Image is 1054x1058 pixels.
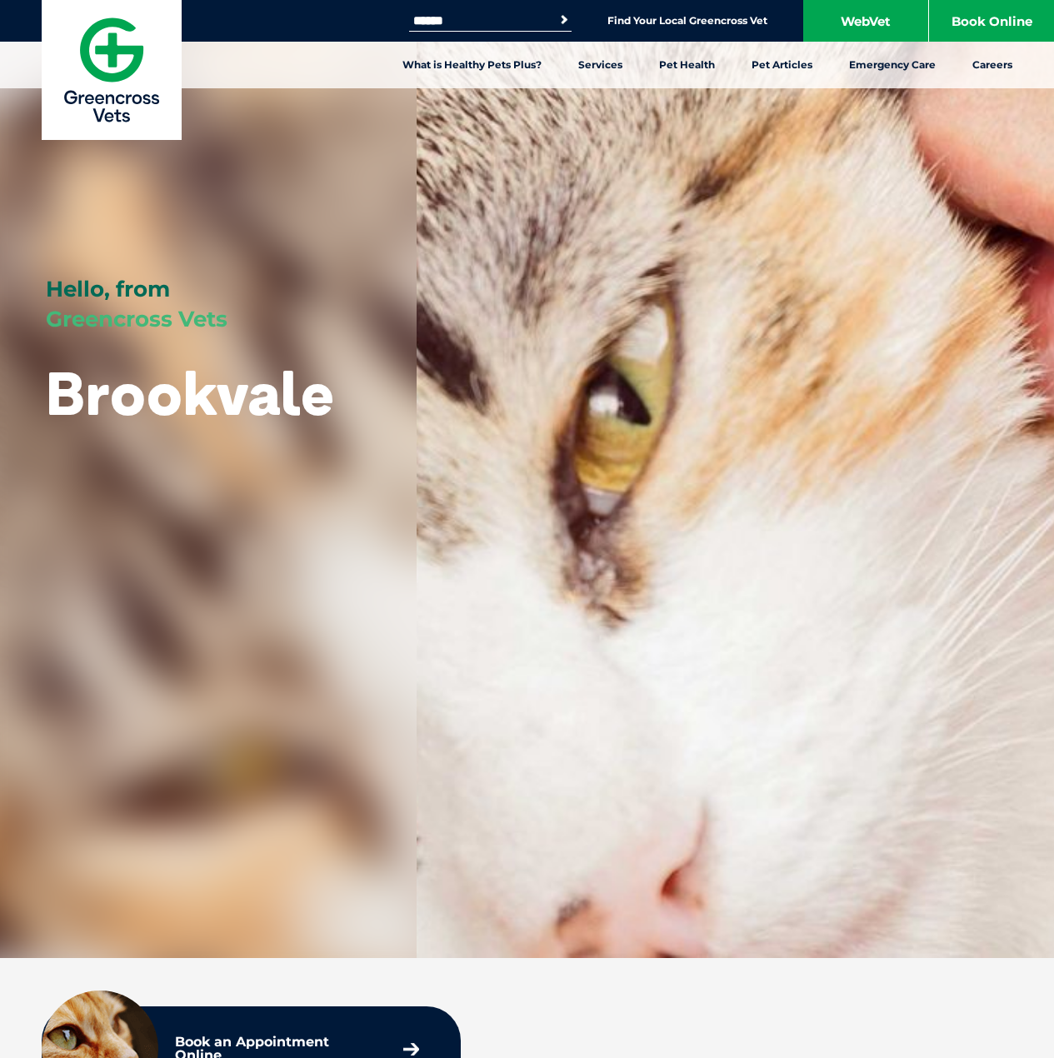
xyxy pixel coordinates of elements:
[733,42,831,88] a: Pet Articles
[556,12,572,28] button: Search
[384,42,560,88] a: What is Healthy Pets Plus?
[46,306,227,332] span: Greencross Vets
[954,42,1031,88] a: Careers
[607,14,767,27] a: Find Your Local Greencross Vet
[831,42,954,88] a: Emergency Care
[46,276,170,302] span: Hello, from
[641,42,733,88] a: Pet Health
[46,360,335,426] h1: Brookvale
[560,42,641,88] a: Services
